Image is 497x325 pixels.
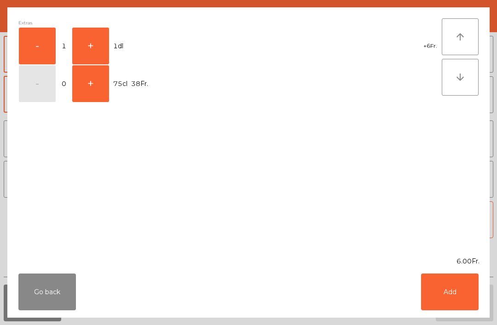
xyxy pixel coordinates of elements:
button: - [19,28,56,64]
span: 75cl [113,78,127,90]
button: arrow_downward [442,59,479,96]
span: 1 [57,40,71,52]
span: +6Fr. [423,41,437,51]
button: + [72,65,109,102]
div: Extras [18,18,442,27]
div: 6.00Fr. [7,257,490,266]
button: + [72,28,109,64]
span: 0 [57,78,71,90]
span: 38Fr. [131,78,148,90]
button: Add [421,274,479,310]
i: arrow_downward [455,72,466,83]
button: Go back [18,274,76,310]
button: arrow_upward [442,18,479,55]
span: 1dl [113,40,123,52]
i: arrow_upward [455,31,466,42]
